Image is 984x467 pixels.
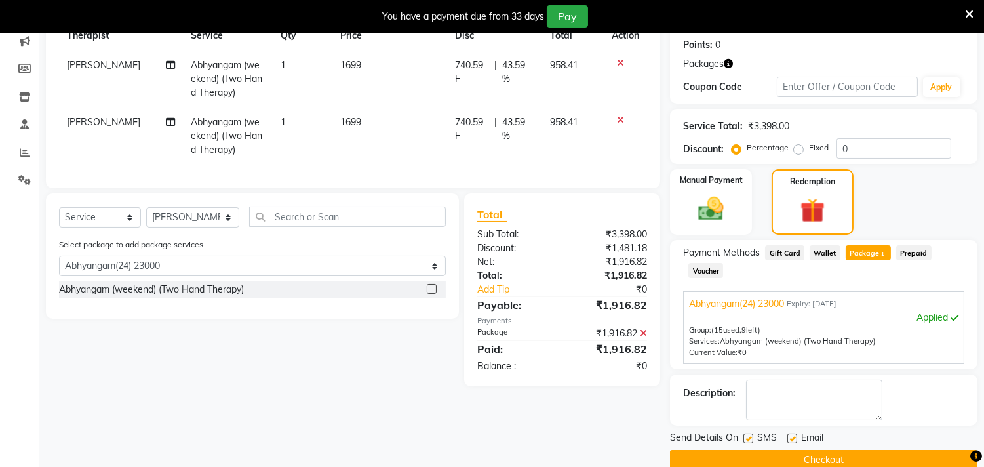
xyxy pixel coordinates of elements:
[467,241,562,255] div: Discount:
[711,325,723,335] span: (15
[191,116,262,155] span: Abhyangam (weekend) (Two Hand Therapy)
[249,207,446,227] input: Search or Scan
[550,116,578,128] span: 958.41
[689,311,958,325] div: Applied
[332,21,447,51] th: Price
[741,325,746,335] span: 9
[550,59,578,71] span: 958.41
[455,115,489,143] span: 740.59 F
[562,241,658,255] div: ₹1,481.18
[683,80,777,94] div: Coupon Code
[382,10,544,24] div: You have a payment due from 33 days
[467,327,562,340] div: Package
[748,119,789,133] div: ₹3,398.00
[810,245,840,260] span: Wallet
[680,174,743,186] label: Manual Payment
[562,341,658,357] div: ₹1,916.82
[467,255,562,269] div: Net:
[494,58,497,86] span: |
[777,77,917,97] input: Enter Offer / Coupon Code
[688,263,723,278] span: Voucher
[683,119,743,133] div: Service Total:
[562,228,658,241] div: ₹3,398.00
[604,21,647,51] th: Action
[562,297,658,313] div: ₹1,916.82
[689,297,784,311] span: Abhyangam(24) 23000
[340,59,361,71] span: 1699
[547,5,588,28] button: Pay
[477,315,647,327] div: Payments
[59,283,244,296] div: Abhyangam (weekend) (Two Hand Therapy)
[790,176,835,188] label: Redemption
[690,194,732,224] img: _cash.svg
[542,21,604,51] th: Total
[281,116,286,128] span: 1
[477,208,507,222] span: Total
[467,297,562,313] div: Payable:
[757,431,777,447] span: SMS
[720,336,876,346] span: Abhyangam (weekend) (Two Hand Therapy)
[689,336,720,346] span: Services:
[562,359,658,373] div: ₹0
[59,21,183,51] th: Therapist
[715,38,720,52] div: 0
[578,283,658,296] div: ₹0
[183,21,273,51] th: Service
[689,348,738,357] span: Current Value:
[787,298,836,310] span: Expiry: [DATE]
[896,245,932,260] span: Prepaid
[467,269,562,283] div: Total:
[747,142,789,153] label: Percentage
[562,255,658,269] div: ₹1,916.82
[502,115,534,143] span: 43.59 %
[562,269,658,283] div: ₹1,916.82
[801,431,823,447] span: Email
[793,195,832,226] img: _gift.svg
[683,386,736,400] div: Description:
[273,21,332,51] th: Qty
[809,142,829,153] label: Fixed
[494,115,497,143] span: |
[467,359,562,373] div: Balance :
[67,59,140,71] span: [PERSON_NAME]
[467,228,562,241] div: Sub Total:
[447,21,542,51] th: Disc
[765,245,804,260] span: Gift Card
[689,325,711,335] span: Group:
[502,58,534,86] span: 43.59 %
[455,58,489,86] span: 740.59 F
[67,116,140,128] span: [PERSON_NAME]
[846,245,891,260] span: Package
[683,142,724,156] div: Discount:
[879,251,886,258] span: 1
[683,246,760,260] span: Payment Methods
[467,283,578,296] a: Add Tip
[281,59,286,71] span: 1
[738,348,747,357] span: ₹0
[562,327,658,340] div: ₹1,916.82
[923,77,960,97] button: Apply
[467,341,562,357] div: Paid:
[711,325,760,335] span: used, left)
[670,431,738,447] span: Send Details On
[683,38,713,52] div: Points:
[59,239,203,251] label: Select package to add package services
[683,57,724,71] span: Packages
[340,116,361,128] span: 1699
[191,59,262,98] span: Abhyangam (weekend) (Two Hand Therapy)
